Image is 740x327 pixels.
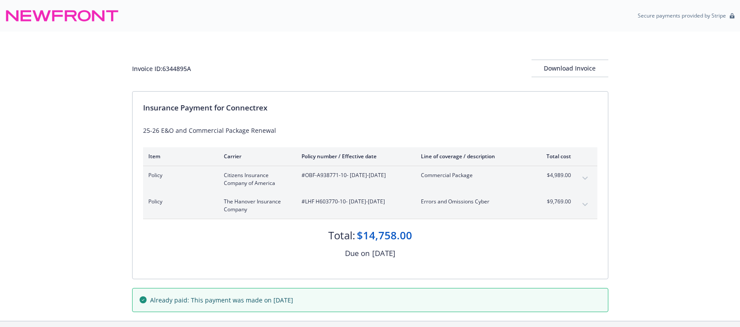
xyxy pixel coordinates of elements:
[302,153,407,160] div: Policy number / Effective date
[538,198,571,206] span: $9,769.00
[578,171,592,185] button: expand content
[532,60,608,77] button: Download Invoice
[150,295,293,305] span: Already paid: This payment was made on [DATE]
[302,198,407,206] span: #LHF H603770-10 - [DATE]-[DATE]
[421,171,524,179] span: Commercial Package
[638,12,726,19] p: Secure payments provided by Stripe
[143,102,597,114] div: Insurance Payment for Connectrex
[224,198,287,213] span: The Hanover Insurance Company
[538,153,571,160] div: Total cost
[224,171,287,187] span: Citizens Insurance Company of America
[224,153,287,160] div: Carrier
[302,171,407,179] span: #OBF-A938771-10 - [DATE]-[DATE]
[421,198,524,206] span: Errors and Omissions Cyber
[143,166,597,192] div: PolicyCitizens Insurance Company of America#OBF-A938771-10- [DATE]-[DATE]Commercial Package$4,989...
[132,64,191,73] div: Invoice ID: 6344895A
[328,228,355,243] div: Total:
[345,248,370,259] div: Due on
[148,171,210,179] span: Policy
[148,153,210,160] div: Item
[538,171,571,179] span: $4,989.00
[578,198,592,212] button: expand content
[143,192,597,219] div: PolicyThe Hanover Insurance Company#LHF H603770-10- [DATE]-[DATE]Errors and Omissions Cyber$9,769...
[421,153,524,160] div: Line of coverage / description
[148,198,210,206] span: Policy
[357,228,412,243] div: $14,758.00
[372,248,395,259] div: [DATE]
[143,126,597,135] div: 25-26 E&O and Commercial Package Renewal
